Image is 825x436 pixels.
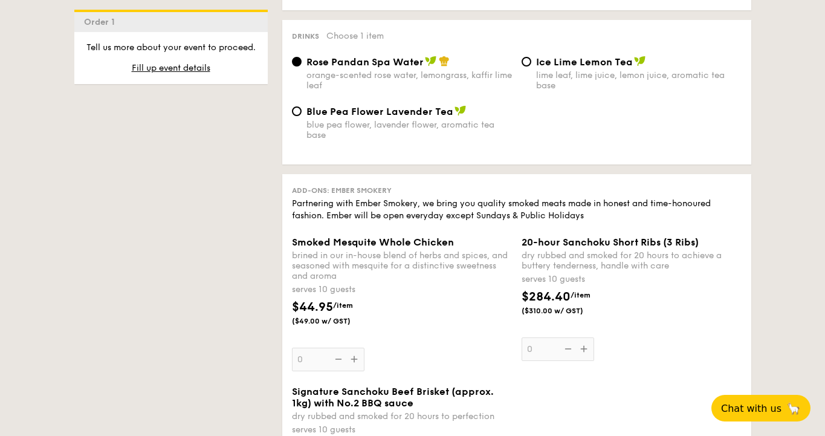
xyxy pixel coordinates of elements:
[333,301,353,310] span: /item
[721,403,781,414] span: Chat with us
[292,284,512,296] div: serves 10 guests
[536,56,633,68] span: Ice Lime Lemon Tea
[536,70,742,91] div: lime leaf, lime juice, lemon juice, aromatic tea base
[786,402,801,415] span: 🦙
[292,424,512,436] div: serves 10 guests
[522,57,531,67] input: Ice Lime Lemon Tealime leaf, lime juice, lemon juice, aromatic tea base
[522,273,742,285] div: serves 10 guests
[292,186,392,195] span: Add-ons: Ember Smokery
[425,56,437,67] img: icon-vegan.f8ff3823.svg
[292,57,302,67] input: Rose Pandan Spa Waterorange-scented rose water, lemongrass, kaffir lime leaf
[292,106,302,116] input: Blue Pea Flower Lavender Teablue pea flower, lavender flower, aromatic tea base
[306,70,512,91] div: orange-scented rose water, lemongrass, kaffir lime leaf
[439,56,450,67] img: icon-chef-hat.a58ddaea.svg
[306,56,424,68] span: Rose Pandan Spa Water
[306,106,453,117] span: Blue Pea Flower Lavender Tea
[711,395,810,421] button: Chat with us🦙
[84,42,258,54] p: Tell us more about your event to proceed.
[326,31,384,41] span: Choose 1 item
[132,63,210,73] span: Fill up event details
[522,250,742,271] div: dry rubbed and smoked for 20 hours to achieve a buttery tenderness, handle with care
[571,291,590,299] span: /item
[306,120,512,140] div: blue pea flower, lavender flower, aromatic tea base
[292,316,374,326] span: ($49.00 w/ GST)
[292,236,454,248] span: Smoked Mesquite Whole Chicken
[292,386,494,409] span: Signature Sanchoku Beef Brisket (approx. 1kg) with No.2 BBQ sauce
[522,306,604,316] span: ($310.00 w/ GST)
[84,17,120,27] span: Order 1
[292,300,333,314] span: $44.95
[292,32,319,41] span: Drinks
[292,250,512,281] div: brined in our in-house blend of herbs and spices, and seasoned with mesquite for a distinctive sw...
[522,290,571,304] span: $284.40
[455,105,467,116] img: icon-vegan.f8ff3823.svg
[292,411,512,421] div: dry rubbed and smoked for 20 hours to perfection
[292,198,742,222] div: Partnering with Ember Smokery, we bring you quality smoked meats made in honest and time-honoured...
[522,236,699,248] span: 20-hour Sanchoku Short Ribs (3 Ribs)
[634,56,646,67] img: icon-vegan.f8ff3823.svg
